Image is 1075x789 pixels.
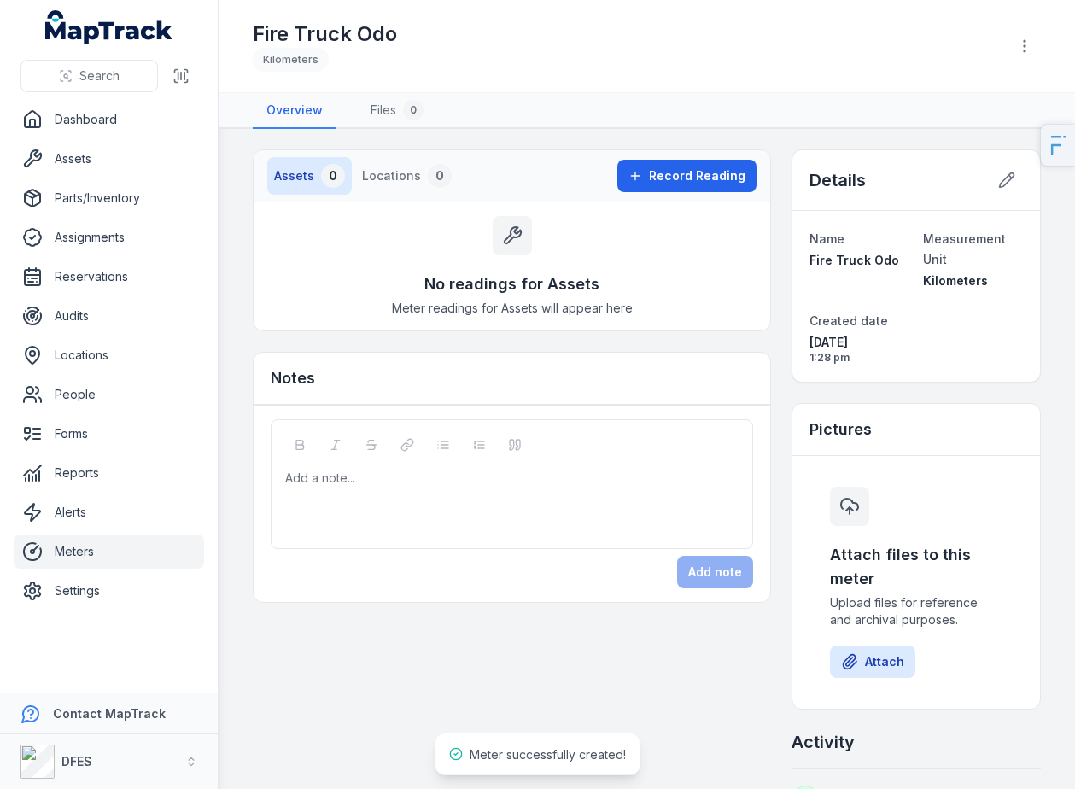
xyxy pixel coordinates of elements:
h3: No readings for Assets [424,272,599,296]
time: 14/10/2025, 1:28:35 pm [809,334,909,365]
span: Meter readings for Assets will appear here [392,300,633,317]
span: [DATE] [809,334,909,351]
div: Kilometers [253,48,329,72]
span: Upload files for reference and archival purposes. [830,594,1002,628]
a: Files0 [357,93,437,129]
a: Assignments [14,220,204,254]
h2: Activity [792,730,855,754]
a: Reports [14,456,204,490]
strong: Contact MapTrack [53,706,166,721]
span: Name [809,231,844,246]
a: Assets [14,142,204,176]
span: Fire Truck Odo [809,253,899,267]
a: Overview [253,93,336,129]
a: Locations [14,338,204,372]
h1: Fire Truck Odo [253,20,397,48]
h3: Notes [271,366,315,390]
span: Record Reading [649,167,745,184]
button: Record Reading [617,160,757,192]
a: Forms [14,417,204,451]
a: Dashboard [14,102,204,137]
div: 0 [321,164,345,188]
a: Parts/Inventory [14,181,204,215]
h3: Attach files to this meter [830,543,1002,591]
h2: Details [809,168,866,192]
a: Reservations [14,260,204,294]
span: Created date [809,313,888,328]
h3: Pictures [809,418,872,441]
span: Meter successfully created! [470,747,626,762]
a: Alerts [14,495,204,529]
span: Kilometers [923,273,988,288]
div: 0 [403,100,424,120]
a: MapTrack [45,10,173,44]
a: People [14,377,204,412]
span: 1:28 pm [809,351,909,365]
a: Meters [14,535,204,569]
a: Audits [14,299,204,333]
div: 0 [428,164,452,188]
span: Measurement Unit [923,231,1006,266]
a: Settings [14,574,204,608]
button: Search [20,60,158,92]
button: Attach [830,646,915,678]
strong: DFES [61,754,92,769]
span: Search [79,67,120,85]
button: Assets0 [267,157,352,195]
button: Locations0 [355,157,459,195]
